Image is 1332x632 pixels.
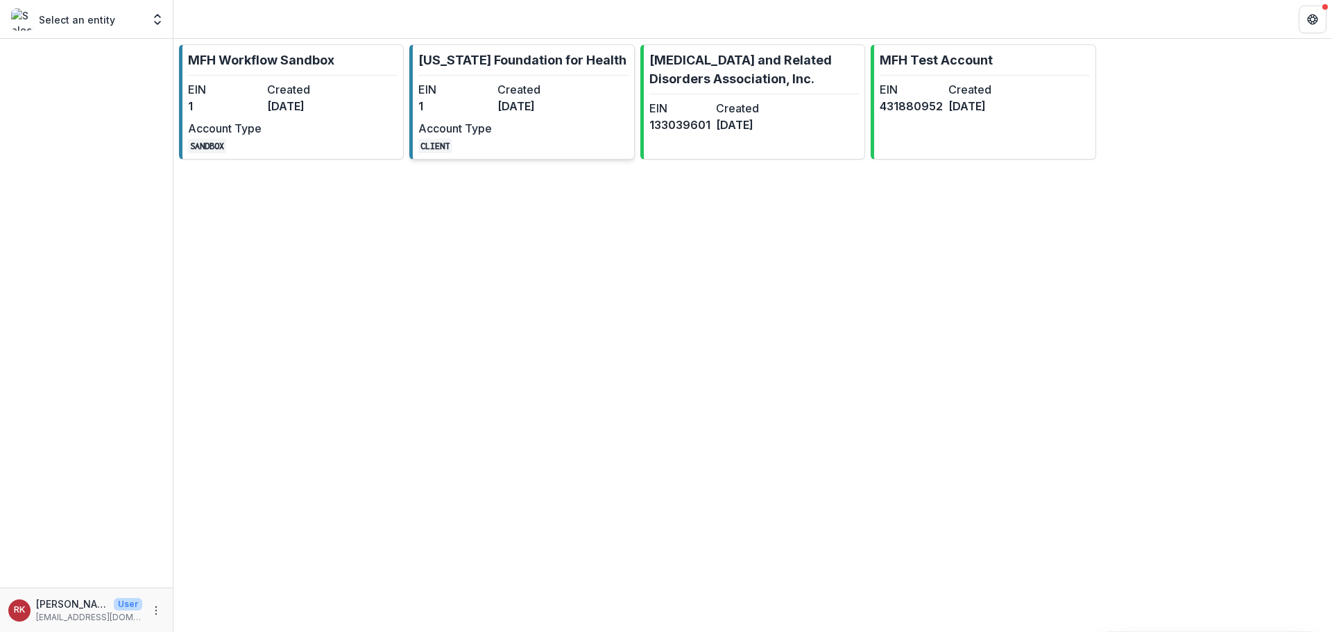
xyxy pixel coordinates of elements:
[716,117,777,133] dd: [DATE]
[418,120,492,137] dt: Account Type
[716,100,777,117] dt: Created
[640,44,865,160] a: [MEDICAL_DATA] and Related Disorders Association, Inc.EIN133039601Created[DATE]
[418,98,492,114] dd: 1
[39,12,115,27] p: Select an entity
[188,139,226,153] code: SANDBOX
[418,139,452,153] code: CLIENT
[880,51,993,69] p: MFH Test Account
[188,120,262,137] dt: Account Type
[418,51,626,69] p: [US_STATE] Foundation for Health
[36,597,108,611] p: [PERSON_NAME]
[418,81,492,98] dt: EIN
[179,44,404,160] a: MFH Workflow SandboxEIN1Created[DATE]Account TypeSANDBOX
[36,611,142,624] p: [EMAIL_ADDRESS][DOMAIN_NAME]
[948,98,1011,114] dd: [DATE]
[649,51,859,88] p: [MEDICAL_DATA] and Related Disorders Association, Inc.
[148,6,167,33] button: Open entity switcher
[114,598,142,610] p: User
[11,8,33,31] img: Select an entity
[14,606,25,615] div: Renee Klann
[649,100,710,117] dt: EIN
[409,44,634,160] a: [US_STATE] Foundation for HealthEIN1Created[DATE]Account TypeCLIENT
[188,98,262,114] dd: 1
[188,81,262,98] dt: EIN
[497,81,571,98] dt: Created
[649,117,710,133] dd: 133039601
[880,81,943,98] dt: EIN
[871,44,1095,160] a: MFH Test AccountEIN431880952Created[DATE]
[148,602,164,619] button: More
[1299,6,1326,33] button: Get Help
[880,98,943,114] dd: 431880952
[267,98,341,114] dd: [DATE]
[948,81,1011,98] dt: Created
[267,81,341,98] dt: Created
[188,51,334,69] p: MFH Workflow Sandbox
[497,98,571,114] dd: [DATE]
